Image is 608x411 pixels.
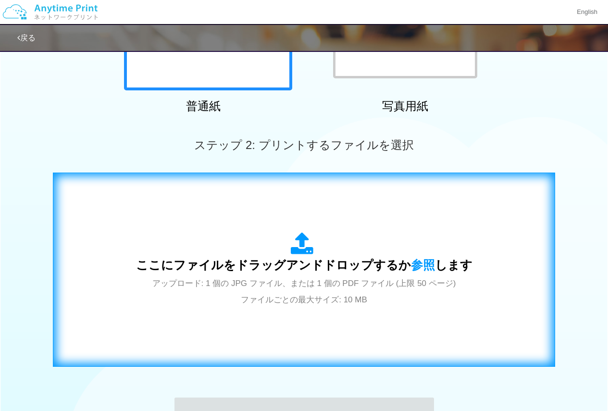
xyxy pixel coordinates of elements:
[194,138,413,151] span: ステップ 2: プリントするファイルを選択
[17,34,36,42] a: 戻る
[119,100,287,112] h2: 普通紙
[152,279,456,304] span: アップロード: 1 個の JPG ファイル、または 1 個の PDF ファイル (上限 50 ページ) ファイルごとの最大サイズ: 10 MB
[411,258,435,272] span: 参照
[321,100,489,112] h2: 写真用紙
[136,258,472,272] span: ここにファイルをドラッグアンドドロップするか します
